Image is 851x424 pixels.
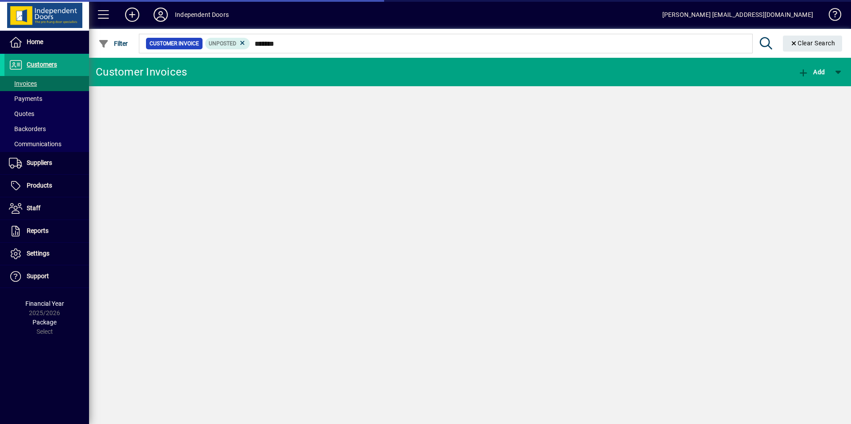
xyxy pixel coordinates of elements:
button: Add [118,7,146,23]
span: Customer Invoice [150,39,199,48]
a: Staff [4,197,89,220]
a: Knowledge Base [822,2,840,31]
span: Add [798,68,825,76]
a: Invoices [4,76,89,91]
a: Support [4,265,89,288]
span: Support [27,272,49,280]
span: Filter [98,40,128,47]
span: Unposted [209,40,236,47]
button: Clear [783,36,843,52]
span: Package [32,319,57,326]
a: Quotes [4,106,89,121]
span: Customers [27,61,57,68]
span: Payments [9,95,42,102]
a: Communications [4,136,89,152]
div: Independent Doors [175,8,229,22]
span: Products [27,182,52,189]
mat-chip: Customer Invoice Status: Unposted [205,38,250,49]
span: Backorders [9,125,46,132]
a: Home [4,31,89,53]
button: Filter [96,36,130,52]
span: Clear Search [790,40,835,47]
a: Products [4,175,89,197]
span: Reports [27,227,49,234]
a: Settings [4,243,89,265]
a: Payments [4,91,89,106]
a: Reports [4,220,89,242]
span: Quotes [9,110,34,117]
span: Settings [27,250,49,257]
button: Profile [146,7,175,23]
span: Home [27,38,43,45]
div: Customer Invoices [96,65,187,79]
a: Suppliers [4,152,89,174]
a: Backorders [4,121,89,136]
span: Suppliers [27,159,52,166]
span: Communications [9,140,61,148]
div: [PERSON_NAME] [EMAIL_ADDRESS][DOMAIN_NAME] [662,8,813,22]
span: Staff [27,204,41,212]
button: Add [796,64,827,80]
span: Financial Year [25,300,64,307]
span: Invoices [9,80,37,87]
